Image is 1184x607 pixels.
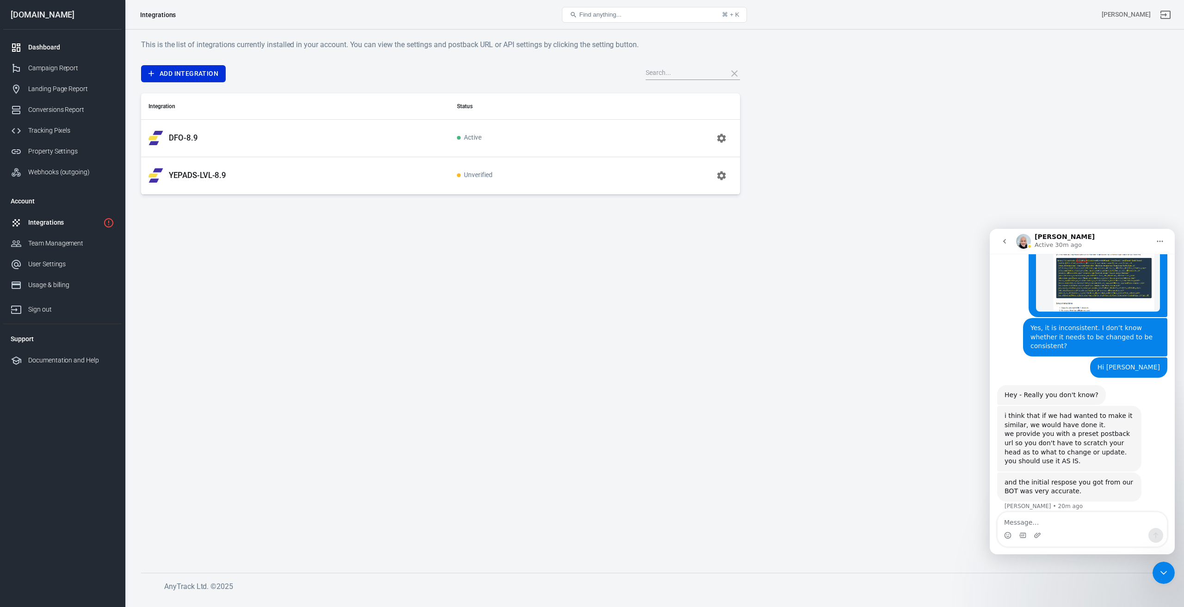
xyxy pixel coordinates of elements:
div: Yes, it is inconsistent. I don’t know whether it needs to be changed to be consistent? [41,95,170,122]
button: Find anything...⌘ + K [562,7,747,23]
div: bin says… [7,129,178,156]
div: you should use it AS IS. [15,228,144,237]
div: Usage & billing [28,280,114,290]
div: we provide you with a preset postback url so you don't have to scratch your head as to what to ch... [15,201,144,228]
div: Hey - Really you don't know? [15,162,109,171]
div: Integrations [140,10,176,19]
img: YEPADS-LVL-8.9 [148,168,163,183]
p: DFO-8.9 [169,133,198,143]
h6: This is the list of integrations currently installed in your account. You can view the settings a... [141,39,740,50]
div: bin says… [7,89,178,129]
button: Upload attachment [44,303,51,310]
div: Sign out [28,305,114,314]
li: Support [3,328,122,350]
div: Hi [PERSON_NAME] [100,129,178,149]
a: Landing Page Report [3,79,122,99]
a: Tracking Pixels [3,120,122,141]
div: ⌘ + K [722,11,739,18]
span: Unverified [457,172,493,179]
a: Dashboard [3,37,122,58]
div: Conversions Report [28,105,114,115]
button: Gif picker [29,303,37,310]
div: Laurent says… [7,244,178,289]
div: Webhooks (outgoing) [28,167,114,177]
div: Hi [PERSON_NAME] [108,134,170,143]
div: Integrations [28,218,99,227]
div: Dashboard [28,43,114,52]
iframe: Intercom live chat [990,229,1175,554]
a: Conversions Report [3,99,122,120]
span: Find anything... [579,11,621,18]
a: Usage & billing [3,275,122,295]
textarea: Message… [8,283,177,299]
a: Sign out [3,295,122,320]
div: Team Management [28,239,114,248]
div: Hey - Really you don't know? [7,156,116,177]
a: Add Integration [141,65,226,82]
div: Landing Page Report [28,84,114,94]
div: [PERSON_NAME] • 20m ago [15,275,93,280]
img: DFO-8.9 [148,131,163,145]
div: Property Settings [28,147,114,156]
div: Tracking Pixels [28,126,114,135]
div: i think that if we had wanted to make it similar, we would have done it. [15,183,144,201]
div: Account id: I2Uq4N7g [1102,10,1151,19]
div: and the initial respose you got from our BOT was very accurate. [15,249,144,267]
a: Team Management [3,233,122,254]
input: Search... [646,67,720,80]
span: Active [457,134,481,142]
th: Integration [141,93,450,120]
a: Integrations [3,212,122,233]
a: User Settings [3,254,122,275]
svg: 1 networks not verified yet [103,217,114,228]
p: YEPADS-LVL-8.9 [169,171,226,180]
iframe: Intercom live chat [1153,562,1175,584]
div: Laurent says… [7,177,178,244]
h6: AnyTrack Ltd. © 2025 [164,581,858,592]
div: [DOMAIN_NAME] [3,11,122,19]
div: i think that if we had wanted to make it similar, we would have done it.we provide you with a pre... [7,177,152,243]
div: User Settings [28,259,114,269]
th: Status [450,93,617,120]
button: Emoji picker [14,303,22,310]
button: Send a message… [159,299,173,314]
div: and the initial respose you got from our BOT was very accurate.[PERSON_NAME] • 20m ago [7,244,152,273]
div: Campaign Report [28,63,114,73]
a: Campaign Report [3,58,122,79]
a: Webhooks (outgoing) [3,162,122,183]
div: Documentation and Help [28,356,114,365]
a: Property Settings [3,141,122,162]
div: Laurent says… [7,156,178,178]
li: Account [3,190,122,212]
a: Sign out [1154,4,1177,26]
div: Yes, it is inconsistent. I don’t know whether it needs to be changed to be consistent? [33,89,178,128]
